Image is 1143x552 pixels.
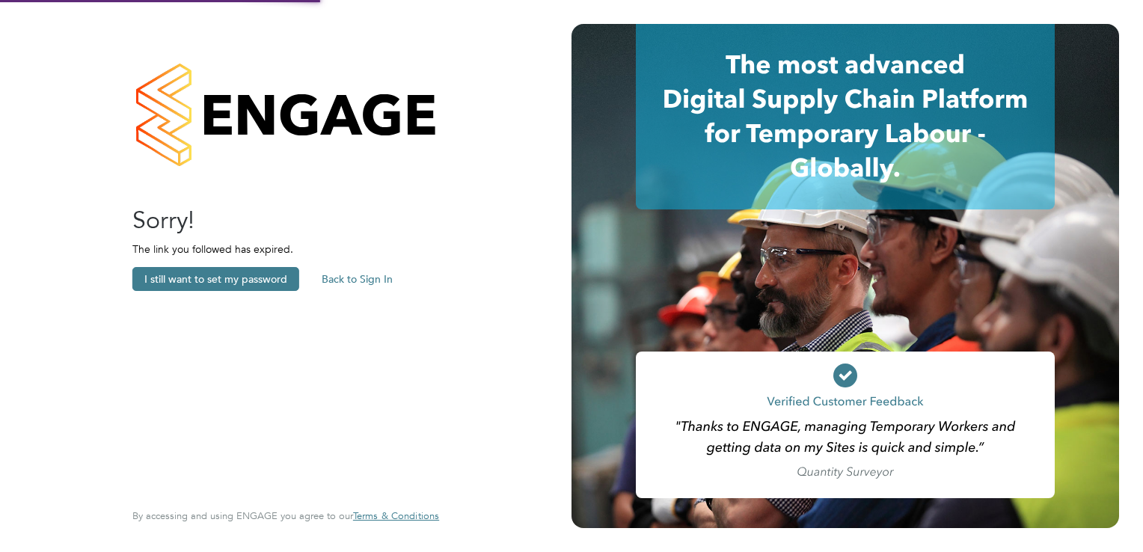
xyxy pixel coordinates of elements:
[132,509,439,522] span: By accessing and using ENGAGE you agree to our
[353,510,439,522] a: Terms & Conditions
[132,242,424,256] p: The link you followed has expired.
[310,267,405,291] button: Back to Sign In
[132,205,424,236] h2: Sorry!
[353,509,439,522] span: Terms & Conditions
[132,267,299,291] button: I still want to set my password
